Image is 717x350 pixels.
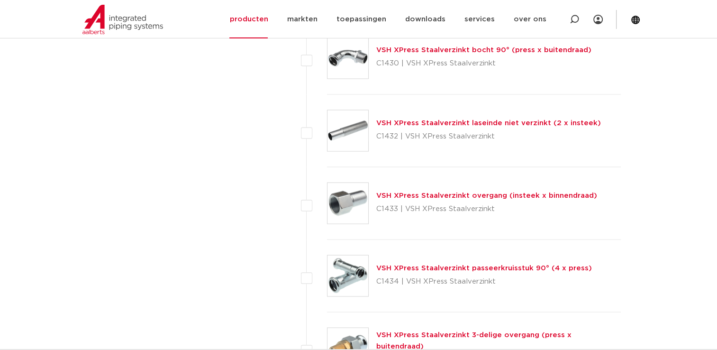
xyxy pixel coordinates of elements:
p: C1433 | VSH XPress Staalverzinkt [376,201,597,216]
a: VSH XPress Staalverzinkt bocht 90° (press x buitendraad) [376,46,591,54]
a: VSH XPress Staalverzinkt passeerkruisstuk 90° (4 x press) [376,264,592,271]
a: VSH XPress Staalverzinkt laseinde niet verzinkt (2 x insteek) [376,119,601,126]
a: VSH XPress Staalverzinkt overgang (insteek x binnendraad) [376,192,597,199]
p: C1434 | VSH XPress Staalverzinkt [376,274,592,289]
img: Thumbnail for VSH XPress Staalverzinkt overgang (insteek x binnendraad) [327,183,368,223]
img: Thumbnail for VSH XPress Staalverzinkt laseinde niet verzinkt (2 x insteek) [327,110,368,151]
p: C1430 | VSH XPress Staalverzinkt [376,56,591,71]
img: Thumbnail for VSH XPress Staalverzinkt passeerkruisstuk 90° (4 x press) [327,255,368,296]
img: Thumbnail for VSH XPress Staalverzinkt bocht 90° (press x buitendraad) [327,37,368,78]
a: VSH XPress Staalverzinkt 3-delige overgang (press x buitendraad) [376,331,572,350]
p: C1432 | VSH XPress Staalverzinkt [376,129,601,144]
